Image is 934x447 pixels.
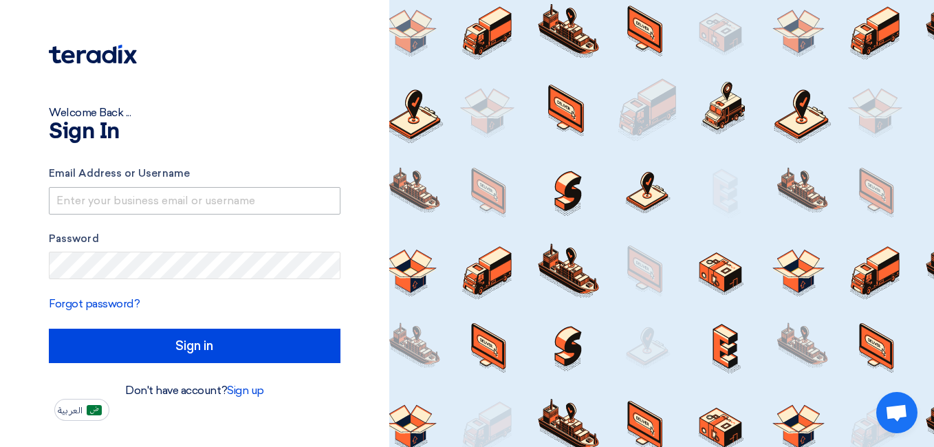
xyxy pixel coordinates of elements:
a: Sign up [227,384,264,397]
a: Forgot password? [49,297,140,310]
img: Teradix logo [49,45,137,64]
button: العربية [54,399,109,421]
input: Sign in [49,329,340,363]
h1: Sign In [49,121,340,143]
label: Email Address or Username [49,166,340,182]
div: Welcome Back ... [49,105,340,121]
div: Don't have account? [49,382,340,399]
label: Password [49,231,340,247]
img: ar-AR.png [87,405,102,415]
a: Open chat [876,392,917,433]
span: العربية [58,406,83,415]
input: Enter your business email or username [49,187,340,215]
